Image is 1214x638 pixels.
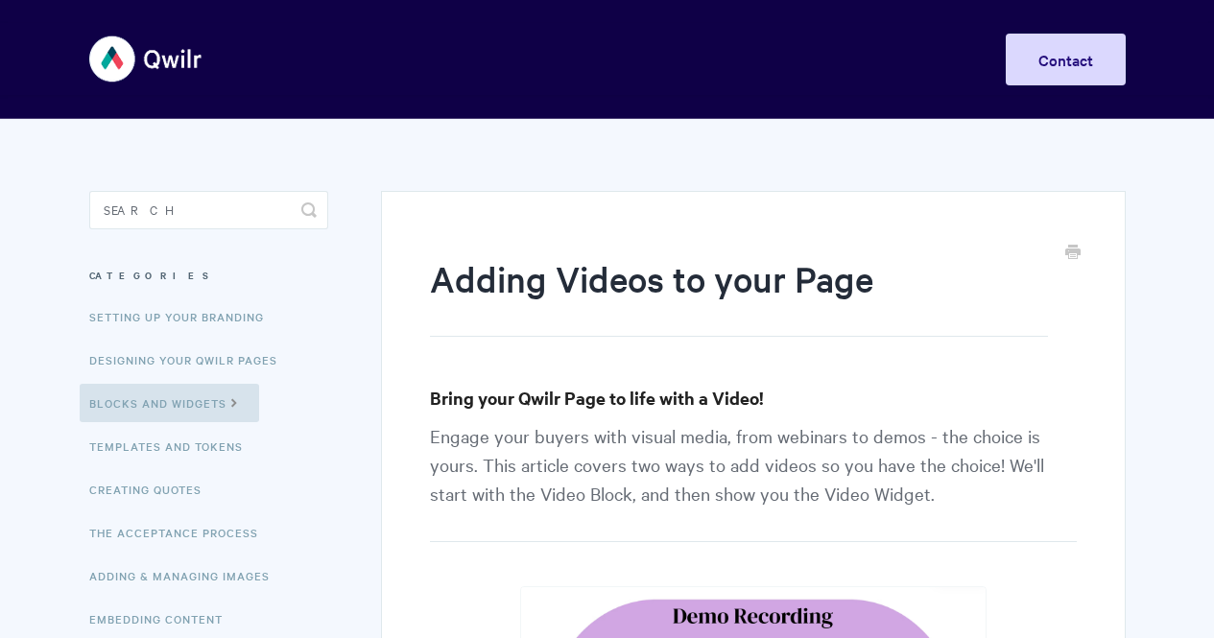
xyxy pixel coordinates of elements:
a: Contact [1006,34,1126,85]
a: Print this Article [1065,243,1081,264]
h3: Bring your Qwilr Page to life with a Video! [430,385,1076,412]
a: Embedding Content [89,600,237,638]
a: The Acceptance Process [89,513,273,552]
a: Adding & Managing Images [89,556,284,595]
a: Blocks and Widgets [80,384,259,422]
a: Creating Quotes [89,470,216,508]
a: Setting up your Branding [89,297,278,336]
h3: Categories [89,258,328,293]
a: Templates and Tokens [89,427,257,465]
img: Qwilr Help Center [89,23,203,95]
p: Engage your buyers with visual media, from webinars to demos - the choice is yours. This article ... [430,421,1076,542]
input: Search [89,191,328,229]
h1: Adding Videos to your Page [430,254,1047,337]
a: Designing Your Qwilr Pages [89,341,292,379]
